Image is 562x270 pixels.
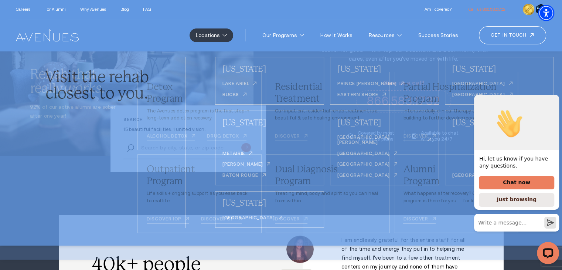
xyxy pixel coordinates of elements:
a: Blog [120,7,129,11]
div: Alumni Program [403,163,509,187]
a: Resources [362,28,408,42]
p: What happens after recovery? Our alumni program is there for you — for life. [403,190,509,204]
div: / [266,154,390,233]
a: call 866.583.1732 [469,7,505,11]
a: How It Works [314,28,358,42]
a: Am I covered? [424,7,451,11]
div: Detox Program [147,81,252,105]
p: Intensive daily clinical therapy and skills-building to further develop recovery. [403,108,509,122]
div: Residential Treatment [275,81,381,105]
p: 92% of our active alumni are sober after one year! [30,103,120,121]
a: Discover [403,216,436,224]
a: Discover OP [201,216,242,224]
div: / [394,154,518,233]
a: Drug detox [207,134,246,141]
img: clock [523,4,534,15]
a: DISCOVER [275,216,307,224]
div: Dual Diagnosis Program [275,163,381,187]
p: Treating mind, body and spirit so you can heal from within [275,190,381,204]
div: / [394,72,518,151]
div: Accessibility Menu [538,5,554,21]
p: Life skills + ongoing support as you ease back to real life [147,190,252,204]
a: Alcohol detox [147,134,195,141]
a: DISCOVER IOP [147,216,189,224]
p: The Avenues detox program is the first step in long-term addiction recovery. [147,108,252,122]
iframe: LiveChat chat widget [468,95,562,270]
a: Discover [275,134,307,141]
a: Get in touch [479,26,546,44]
a: Careers [16,7,30,11]
div: Partial Hospitalization Program [403,81,509,105]
div: / [137,72,262,151]
i: works [63,80,101,96]
div: Rehab that really . [30,67,120,96]
p: Our inpatient residential rehab treatment is a beautiful & safe healing environment. [275,108,381,122]
div: / [266,72,390,151]
a: Discover [403,134,436,141]
span: 866.583.1732 [483,7,505,11]
a: Locations [190,28,233,42]
a: For Alumni [44,7,66,11]
a: Success Stories [412,28,464,42]
a: Our Programs [256,28,310,42]
div: / [137,154,262,233]
a: FAQ [143,7,150,11]
a: Why Avenues [80,7,106,11]
div: Outpatient Program [147,163,252,187]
